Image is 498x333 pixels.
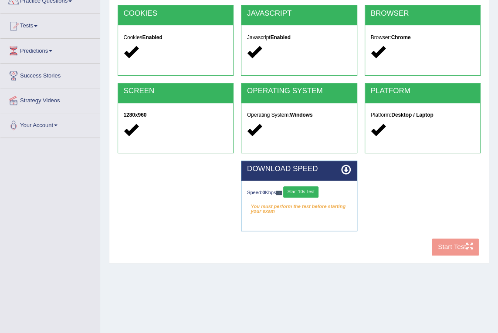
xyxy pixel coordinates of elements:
[371,87,475,95] h2: PLATFORM
[0,14,100,36] a: Tests
[371,35,475,40] h5: Browser:
[271,34,291,40] strong: Enabled
[247,201,351,212] em: You must perform the test before starting your exam
[0,113,100,135] a: Your Account
[247,186,351,199] div: Speed: Kbps
[276,191,282,195] img: ajax-loader-fb-connection.gif
[262,190,265,195] strong: 0
[247,35,351,40] h5: Javascript
[371,112,475,118] h5: Platform:
[123,87,227,95] h2: SCREEN
[283,186,318,198] button: Start 10s Test
[247,10,351,18] h2: JAVASCRIPT
[247,87,351,95] h2: OPERATING SYSTEM
[142,34,162,40] strong: Enabled
[290,112,312,118] strong: Windows
[371,10,475,18] h2: BROWSER
[247,165,351,173] h2: DOWNLOAD SPEED
[0,64,100,85] a: Success Stories
[123,35,227,40] h5: Cookies
[391,112,433,118] strong: Desktop / Laptop
[391,34,410,40] strong: Chrome
[0,39,100,61] a: Predictions
[123,112,146,118] strong: 1280x960
[123,10,227,18] h2: COOKIES
[247,112,351,118] h5: Operating System:
[0,88,100,110] a: Strategy Videos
